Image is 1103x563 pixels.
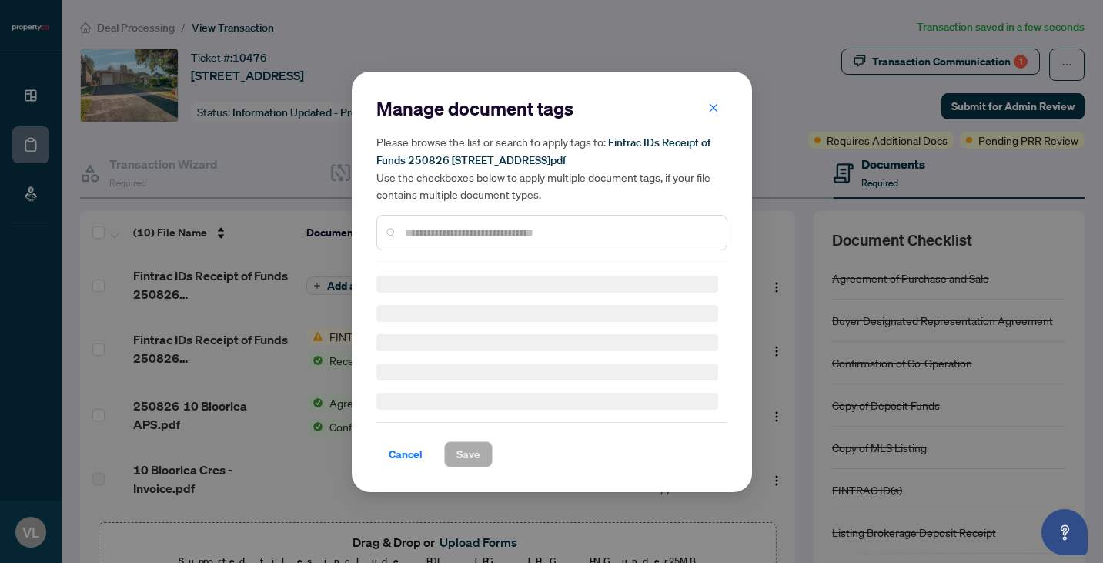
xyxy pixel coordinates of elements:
[389,442,423,467] span: Cancel
[444,441,493,467] button: Save
[376,96,727,121] h2: Manage document tags
[1041,509,1088,555] button: Open asap
[376,136,710,167] span: Fintrac IDs Receipt of Funds 250826 [STREET_ADDRESS]pdf
[708,102,719,112] span: close
[376,441,435,467] button: Cancel
[376,133,727,203] h5: Please browse the list or search to apply tags to: Use the checkboxes below to apply multiple doc...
